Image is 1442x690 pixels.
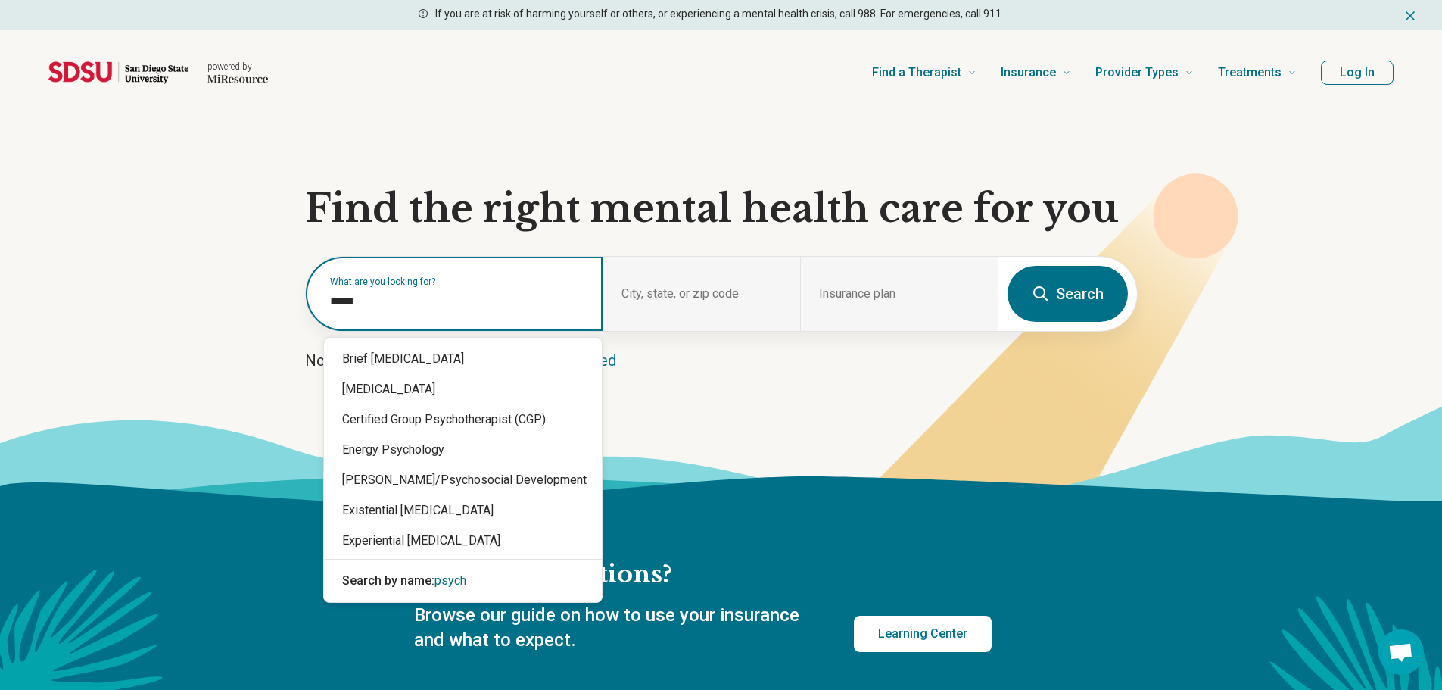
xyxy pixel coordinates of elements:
[1008,266,1128,322] button: Search
[324,374,602,404] div: [MEDICAL_DATA]
[305,186,1138,232] h1: Find the right mental health care for you
[872,62,961,83] span: Find a Therapist
[324,344,602,374] div: Brief [MEDICAL_DATA]
[1321,61,1394,85] button: Log In
[324,495,602,526] div: Existential [MEDICAL_DATA]
[414,559,992,591] h2: Have any questions?
[324,404,602,435] div: Certified Group Psychotherapist (CGP)
[324,338,602,602] div: Suggestions
[435,6,1004,22] p: If you are at risk of harming yourself or others, or experiencing a mental health crisis, call 98...
[854,616,992,652] a: Learning Center
[1403,6,1418,24] button: Dismiss
[324,526,602,556] div: Experiential [MEDICAL_DATA]
[434,573,466,588] span: psych
[330,277,584,286] label: What are you looking for?
[414,603,818,654] p: Browse our guide on how to use your insurance and what to expect.
[1095,62,1179,83] span: Provider Types
[1001,62,1056,83] span: Insurance
[1218,62,1282,83] span: Treatments
[207,61,268,73] p: powered by
[324,435,602,465] div: Energy Psychology
[1378,629,1424,675] div: Open chat
[342,573,434,588] span: Search by name:
[48,48,268,97] a: Home page
[324,465,602,495] div: [PERSON_NAME]/Psychosocial Development
[305,350,1138,371] p: Not sure what you’re looking for?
